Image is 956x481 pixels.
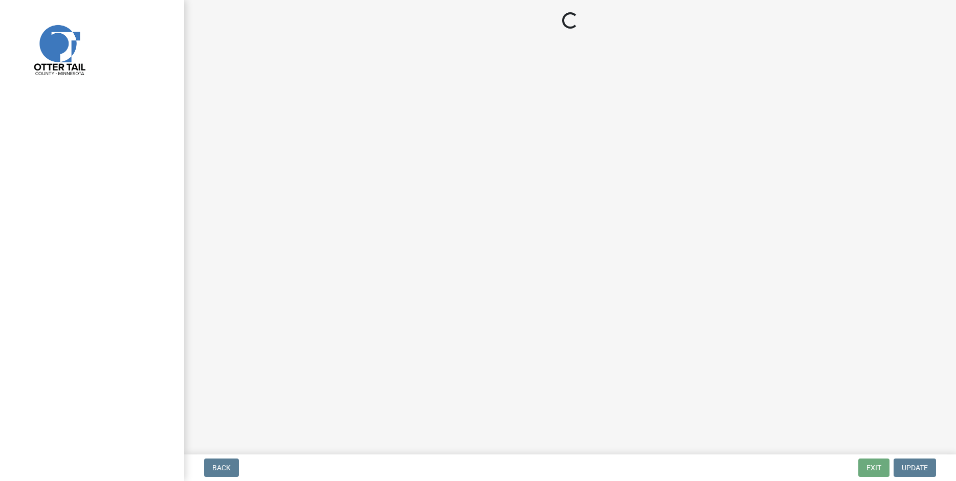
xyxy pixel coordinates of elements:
[858,459,890,477] button: Exit
[20,11,97,87] img: Otter Tail County, Minnesota
[204,459,239,477] button: Back
[212,464,231,472] span: Back
[894,459,936,477] button: Update
[902,464,928,472] span: Update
